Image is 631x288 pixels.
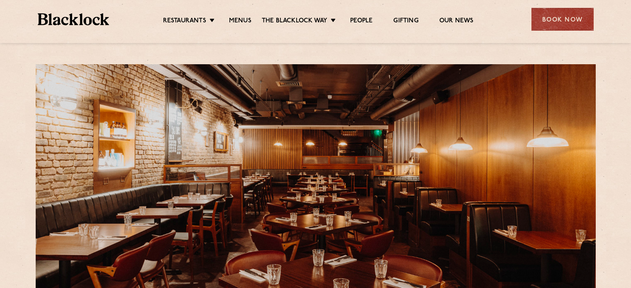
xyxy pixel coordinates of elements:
a: People [350,17,373,26]
img: BL_Textured_Logo-footer-cropped.svg [38,13,110,25]
a: Menus [229,17,251,26]
div: Book Now [531,8,594,31]
a: The Blacklock Way [262,17,327,26]
a: Our News [439,17,474,26]
a: Restaurants [163,17,206,26]
a: Gifting [393,17,418,26]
